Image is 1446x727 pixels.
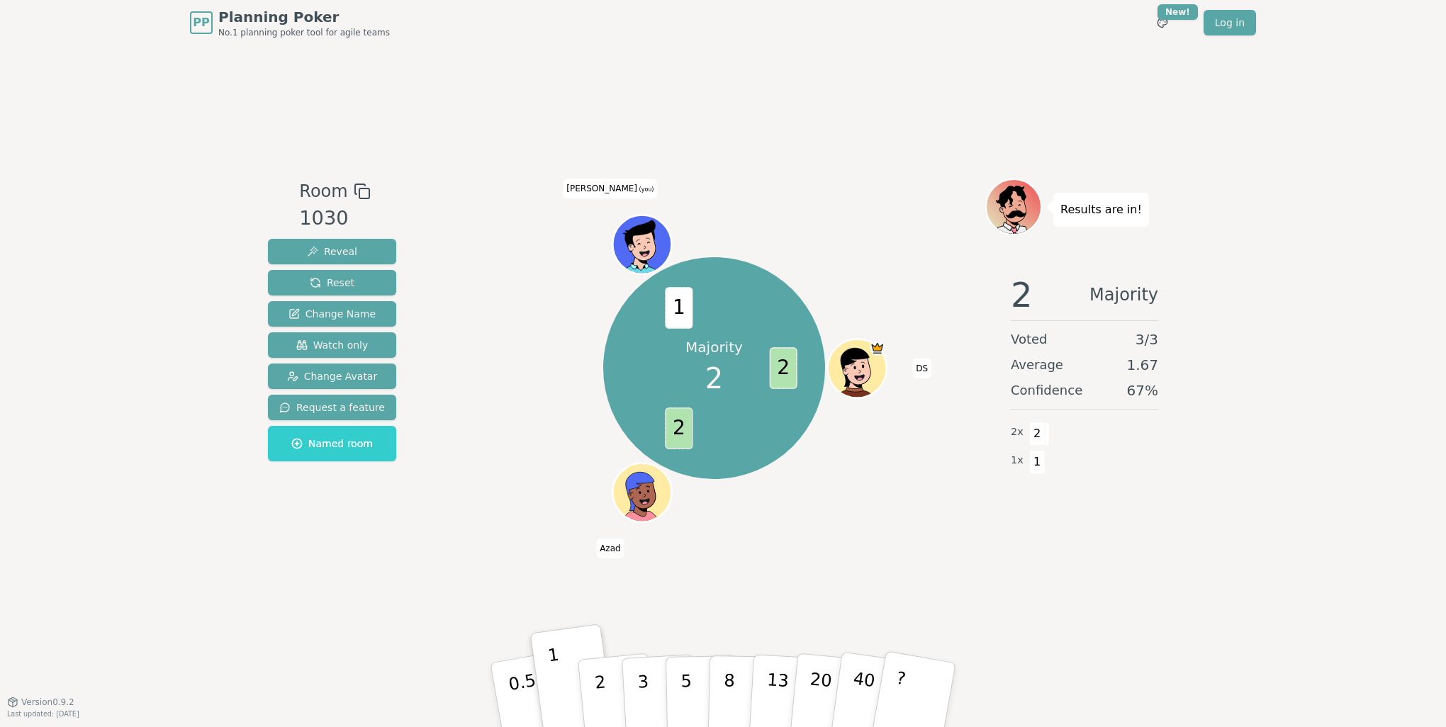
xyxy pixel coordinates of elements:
[1011,355,1063,375] span: Average
[218,27,390,38] span: No.1 planning poker tool for agile teams
[685,337,743,357] p: Majority
[615,217,670,272] button: Click to change your avatar
[912,359,931,378] span: Click to change your name
[1136,329,1158,349] span: 3 / 3
[291,436,373,451] span: Named room
[1204,10,1256,35] a: Log in
[307,244,357,259] span: Reveal
[547,645,568,722] p: 1
[193,14,209,31] span: PP
[1011,424,1024,440] span: 2 x
[218,7,390,27] span: Planning Poker
[296,338,369,352] span: Watch only
[596,539,624,558] span: Click to change your name
[268,395,396,420] button: Request a feature
[268,426,396,461] button: Named room
[1011,329,1048,349] span: Voted
[870,341,885,356] span: DS is the host
[1150,10,1175,35] button: New!
[7,710,79,718] span: Last updated: [DATE]
[705,357,723,400] span: 2
[7,697,74,708] button: Version0.9.2
[1126,355,1158,375] span: 1.67
[770,347,797,389] span: 2
[1029,450,1046,474] span: 1
[268,239,396,264] button: Reveal
[666,287,693,329] span: 1
[1060,200,1142,220] p: Results are in!
[1158,4,1198,20] div: New!
[1089,278,1158,312] span: Majority
[268,301,396,327] button: Change Name
[268,332,396,358] button: Watch only
[279,400,385,415] span: Request a feature
[637,186,654,193] span: (you)
[287,369,378,383] span: Change Avatar
[299,204,370,233] div: 1030
[666,407,693,449] span: 2
[268,363,396,389] button: Change Avatar
[268,270,396,295] button: Reset
[1127,381,1158,400] span: 67 %
[1029,422,1046,446] span: 2
[1011,453,1024,468] span: 1 x
[299,179,347,204] span: Room
[563,179,657,198] span: Click to change your name
[1011,278,1033,312] span: 2
[288,307,376,321] span: Change Name
[190,7,390,38] a: PPPlanning PokerNo.1 planning poker tool for agile teams
[310,276,354,290] span: Reset
[21,697,74,708] span: Version 0.9.2
[1011,381,1082,400] span: Confidence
